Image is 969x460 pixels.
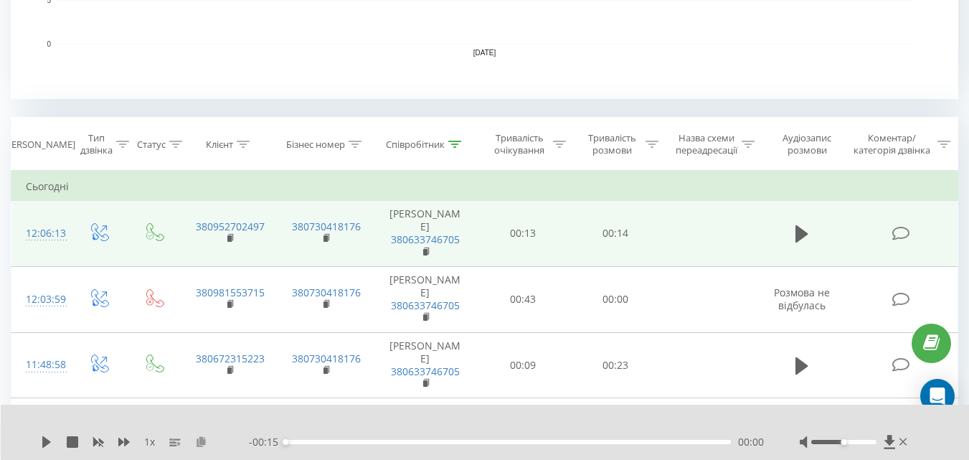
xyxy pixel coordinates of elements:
[249,435,285,449] span: - 00:15
[196,286,265,299] a: 380981553715
[26,220,56,248] div: 12:06:13
[196,220,265,233] a: 380952702497
[286,139,345,151] div: Бізнес номер
[391,299,460,312] a: 380633746705
[196,352,265,365] a: 380672315223
[569,266,662,332] td: 00:00
[374,332,477,398] td: [PERSON_NAME]
[391,365,460,378] a: 380633746705
[374,266,477,332] td: [PERSON_NAME]
[292,220,361,233] a: 380730418176
[292,352,361,365] a: 380730418176
[569,332,662,398] td: 00:23
[477,332,569,398] td: 00:09
[477,266,569,332] td: 00:43
[582,132,642,156] div: Тривалість розмови
[137,139,166,151] div: Статус
[26,286,56,314] div: 12:03:59
[774,286,830,312] span: Розмова не відбулась
[283,439,288,445] div: Accessibility label
[26,351,56,379] div: 11:48:58
[473,49,496,57] text: [DATE]
[80,132,113,156] div: Тип дзвінка
[569,201,662,267] td: 00:14
[920,379,955,413] div: Open Intercom Messenger
[374,201,477,267] td: [PERSON_NAME]
[206,139,233,151] div: Клієнт
[391,233,460,246] a: 380633746705
[841,439,846,445] div: Accessibility label
[675,132,738,156] div: Назва схеми переадресації
[386,139,445,151] div: Співробітник
[490,132,549,156] div: Тривалість очікування
[144,435,155,449] span: 1 x
[477,201,569,267] td: 00:13
[47,40,51,48] text: 0
[3,139,75,151] div: [PERSON_NAME]
[292,286,361,299] a: 380730418176
[11,172,958,201] td: Сьогодні
[771,132,843,156] div: Аудіозапис розмови
[738,435,764,449] span: 00:00
[850,132,934,156] div: Коментар/категорія дзвінка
